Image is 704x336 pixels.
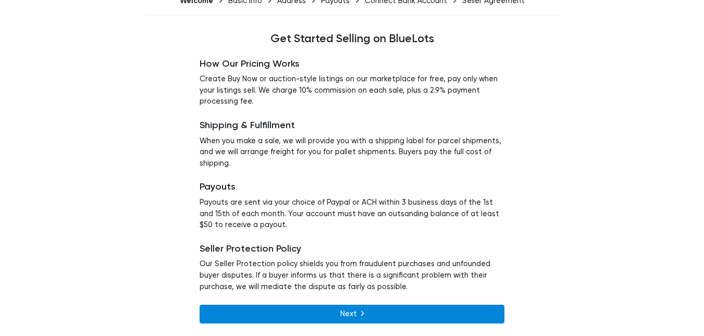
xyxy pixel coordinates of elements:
p: Our Seller Protection policy shields you from fraudulent purchases and unfounded buyer disputes. ... [200,258,504,292]
p: Create Buy Now or auction-style listings on our marketplace for free, pay only when your listings... [200,73,504,107]
h5: Seller Protection Policy [200,243,504,255]
h5: Shipping & Fulfillment [200,120,504,131]
h5: How Our Pricing Works [200,58,504,70]
h5: Payouts [200,181,504,193]
p: When you make a sale, we will provide you with a shipping label for parcel shipments, and we will... [200,135,504,169]
h4: Get Started Selling on BlueLots [40,32,665,46]
p: Payouts are sent via your choice of Paypal or ACH within 3 business days of the 1st and 15th of e... [200,197,504,231]
a: Next [200,305,504,323]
